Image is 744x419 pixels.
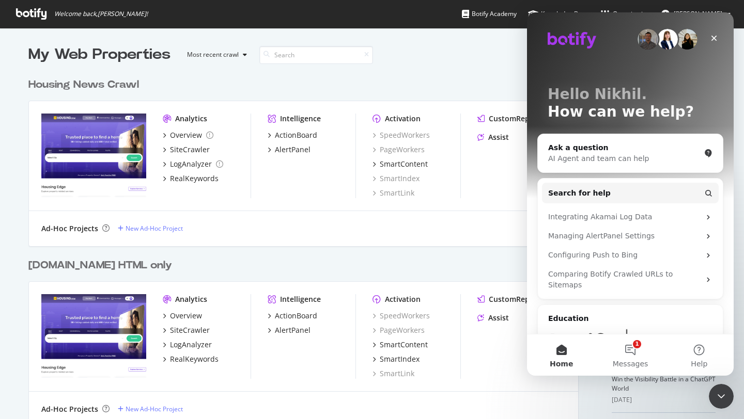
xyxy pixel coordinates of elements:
a: [DOMAIN_NAME] HTML only [28,258,176,273]
div: Housing News Crawl [28,77,139,92]
a: PageWorkers [373,325,425,335]
div: LogAnalyzer [170,159,212,169]
a: SmartContent [373,159,428,169]
div: New Ad-Hoc Project [126,405,183,413]
button: [PERSON_NAME] [653,6,739,22]
a: SpeedWorkers [373,130,430,140]
div: Overview [170,311,202,321]
a: ActionBoard [268,311,317,321]
a: Overview [163,130,213,140]
a: Assist [477,313,509,323]
img: www.Housing.com [41,294,146,378]
div: Activation [385,114,421,124]
div: CustomReports [489,114,544,124]
a: AlertPanel [268,144,311,155]
a: Assist [477,132,509,142]
a: SiteCrawler [163,144,210,155]
div: SmartContent [380,159,428,169]
div: Assist [488,313,509,323]
iframe: Intercom live chat [709,384,734,409]
div: Analytics [175,114,207,124]
a: New Ad-Hoc Project [118,405,183,413]
div: Intelligence [280,294,321,304]
div: My Web Properties [28,44,171,65]
div: Intelligence [280,114,321,124]
a: SmartIndex [373,173,420,184]
button: Most recent crawl [179,46,251,63]
a: RealKeywords [163,173,219,184]
div: Botify Academy [462,9,517,19]
a: SmartLink [373,368,414,379]
a: ActionBoard [268,130,317,140]
a: AlertPanel [268,325,311,335]
div: [DOMAIN_NAME] HTML only [28,258,172,273]
div: AlertPanel [275,325,311,335]
a: CustomReports [477,294,544,304]
div: Knowledge Base [528,9,588,19]
div: Analytics [175,294,207,304]
a: LogAnalyzer [163,340,212,350]
div: LogAnalyzer [170,340,212,350]
a: PageWorkers [373,144,425,155]
div: SmartIndex [380,354,420,364]
div: Assist [488,132,509,142]
img: Housing News Crawl [41,114,146,197]
div: CustomReports [489,294,544,304]
a: AI Is Your New Customer: How to Win the Visibility Battle in a ChatGPT World [612,365,716,393]
a: CustomReports [477,114,544,124]
a: SiteCrawler [163,325,210,335]
div: AlertPanel [275,144,311,155]
a: SpeedWorkers [373,311,430,321]
a: New Ad-Hoc Project [118,224,183,233]
a: LogAnalyzer [163,159,223,169]
a: Overview [163,311,202,321]
div: Ad-Hoc Projects [41,404,98,414]
iframe: Intercom live chat [527,12,734,376]
div: RealKeywords [170,354,219,364]
div: Ad-Hoc Projects [41,223,98,234]
div: ActionBoard [275,130,317,140]
span: Welcome back, [PERSON_NAME] ! [54,10,148,18]
div: SiteCrawler [170,325,210,335]
div: [DATE] [612,395,716,405]
a: SmartLink [373,188,414,198]
div: RealKeywords [170,173,219,184]
a: SmartContent [373,340,428,350]
input: Search [259,46,373,64]
a: SmartIndex [373,354,420,364]
div: Overview [170,130,202,140]
div: Organizations [600,9,653,19]
div: Activation [385,294,421,304]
